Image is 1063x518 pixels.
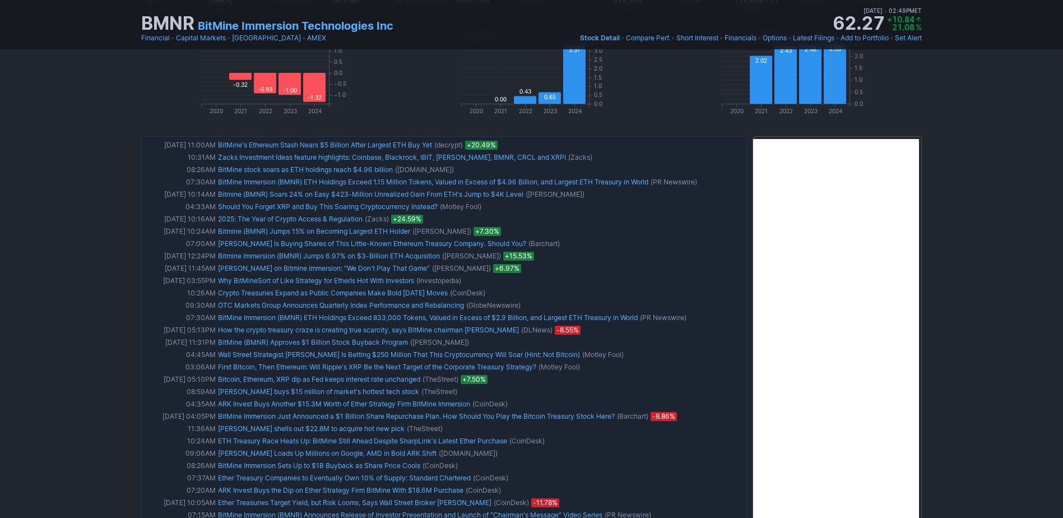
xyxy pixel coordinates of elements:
[407,423,443,434] span: (TheStreet)
[421,386,457,397] span: (TheStreet)
[758,33,762,44] span: •
[141,131,525,136] img: nic2x2.gif
[473,473,508,484] span: (CoinDesk)
[828,108,842,114] text: 2024
[617,411,648,422] span: (Barchart)
[640,312,686,323] span: (PR Newswire)
[755,57,767,64] text: 2.02
[676,33,718,44] a: Short Interest
[474,227,501,236] span: +7.30%
[258,86,272,92] text: -0.93
[218,498,491,507] a: Ether Treasuries Target Yield, but Risk Looms, Says Wall Street Broker [PERSON_NAME]
[887,15,915,24] span: +10.84
[569,47,580,53] text: 3.31
[144,373,217,386] td: [DATE] 05:10PM
[218,486,463,494] a: ARK Invest Buys the Dip on Ether Strategy Firm BitMine With $18.6M Purchase
[307,33,326,44] a: AMEX
[440,201,481,212] span: (Motley Fool)
[334,80,346,87] text: −0.5
[725,33,756,44] a: Financials
[526,189,584,200] span: ([PERSON_NAME])
[568,152,592,163] span: (Zacks)
[495,96,507,103] text: 0.00
[864,6,922,16] span: [DATE] 02:49PM ET
[144,324,217,336] td: [DATE] 05:13PM
[144,336,217,349] td: [DATE] 11:31PM
[423,460,458,471] span: (CoinDesk)
[594,74,602,81] text: 1.5
[144,139,217,151] td: [DATE] 11:00AM
[218,400,470,408] a: ARK Invest Buys Another $15.3M Worth of Ether Strategy Firm BitMine Immersion
[519,108,532,114] text: 2022
[210,108,223,114] text: 2020
[334,58,342,65] text: 0.5
[895,33,922,44] a: Set Alert
[503,252,534,261] span: +15.53%
[494,108,507,114] text: 2021
[144,460,217,472] td: 08:26AM
[466,485,501,496] span: (CoinDesk)
[763,33,787,44] a: Options
[509,436,545,447] span: (CoinDesk)
[793,34,834,42] span: Latest Filings
[890,33,894,44] span: •
[544,94,556,100] text: 0.65
[218,190,523,198] a: Bitmine (BMNR) Soars 24% on Easy $423-Million Unrealized Gain From ETH's Jump to $4K Level
[144,299,217,312] td: 09:30AM
[144,435,217,447] td: 10:24AM
[835,33,839,44] span: •
[855,100,863,107] text: 0.0
[493,264,521,273] span: +6.97%
[233,81,248,88] text: -0.32
[218,289,448,297] a: Crypto Treasuries Expand as Public Companies Make Bold [DATE] Moves
[144,151,217,164] td: 10:31AM
[144,287,217,299] td: 10:26AM
[779,108,792,114] text: 2022
[218,178,648,186] a: BitMine Immersion (BMNR) ETH Holdings Exceed 1.15 Million Tokens, Valued in Excess of $4.96 Billi...
[580,33,620,44] a: Stock Detail
[334,47,342,54] text: 1.0
[594,56,602,63] text: 2.5
[144,497,217,509] td: [DATE] 10:05AM
[302,33,306,44] span: •
[779,47,791,54] text: 2.43
[720,33,723,44] span: •
[432,263,491,274] span: ([PERSON_NAME])
[218,264,430,272] a: [PERSON_NAME] on Bitmine Immersion: "We Don't Play That Game"
[555,326,581,335] span: -8.55%
[841,33,889,44] a: Add to Portfolio
[308,94,322,101] text: -1.32
[218,141,432,149] a: BitMine's Ethereum Stash Nears $5 Billion After Largest ETH Buy Yet
[218,375,420,383] a: Bitcoin, Ethereum, XRP dip as Fed keeps interest rate unchanged
[144,213,217,225] td: [DATE] 10:16AM
[218,449,437,457] a: [PERSON_NAME] Loads Up Millions on Google, AMD in Bold ARK Shift
[582,349,624,360] span: (Motley Fool)
[218,424,405,433] a: [PERSON_NAME] shells out $22.8M to acquire hot new pick
[916,22,922,32] span: %
[218,461,420,470] a: BitMine Immersion Sets Up to $1B Buyback as Share Price Cools
[450,288,485,299] span: (CoinDesk)
[391,215,423,224] span: +24.59%
[144,386,217,398] td: 08:59AM
[461,375,488,384] span: +7.50%
[144,361,217,373] td: 03:06AM
[144,312,217,324] td: 07:30AM
[671,33,675,44] span: •
[755,108,768,114] text: 2021
[804,108,817,114] text: 2023
[144,423,217,435] td: 11:36AM
[218,301,464,309] a: OTC Markets Group Announces Quarterly Index Performance and Rebalancing
[218,412,615,420] a: BitMine Immersion Just Announced a $1 Billion Share Repurchase Plan. How Should You Play the Bitc...
[144,201,217,213] td: 04:33AM
[594,100,602,107] text: 0.0
[793,33,834,44] a: Latest Filings
[218,276,414,285] a: Why BitMineSort of Like Strategy for EtherIs Hot With Investors
[308,108,322,114] text: 2024
[218,474,471,482] a: Ether Treasury Companies to Eventually Own 10% of Supply: Standard Chartered
[855,89,863,95] text: 0.5
[141,15,194,33] h1: BMNR
[528,238,560,249] span: (Barchart)
[412,226,471,237] span: ([PERSON_NAME])
[423,374,458,385] span: (TheStreet)
[855,64,862,71] text: 1.5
